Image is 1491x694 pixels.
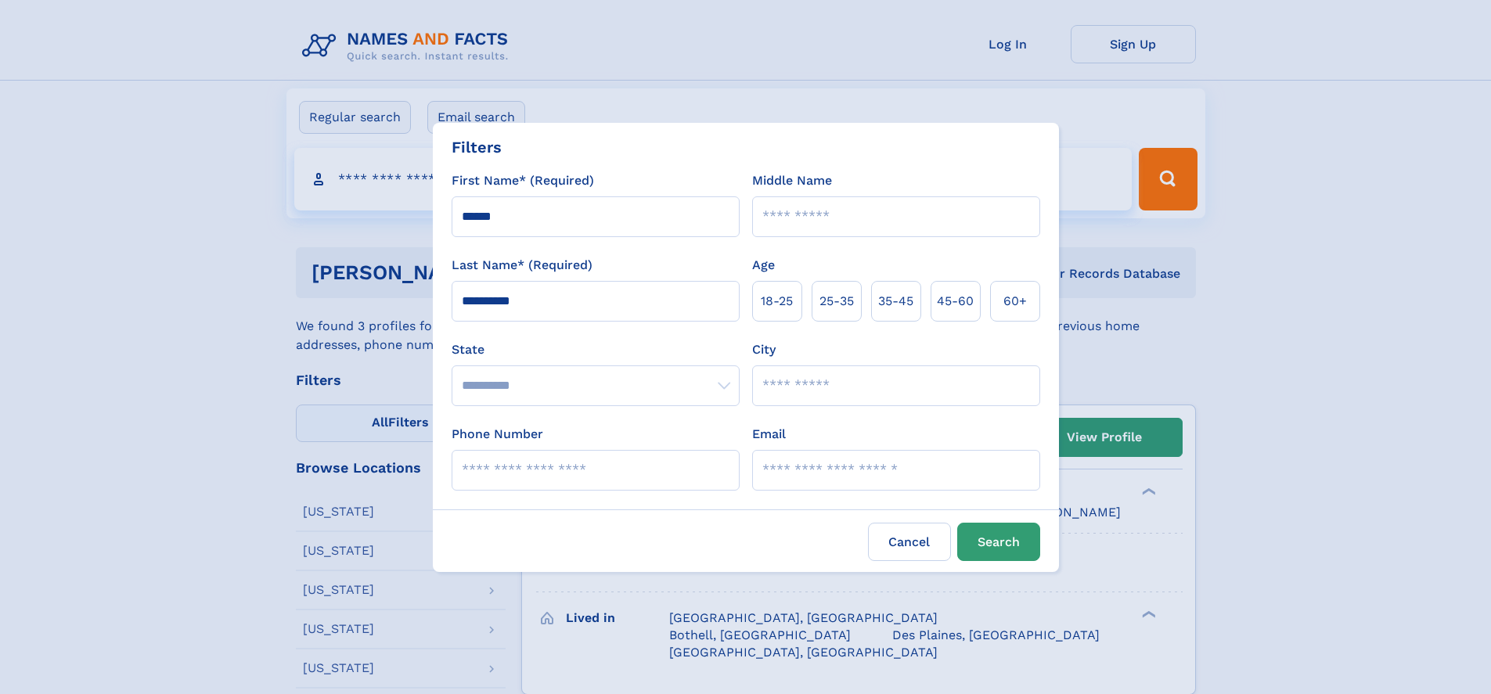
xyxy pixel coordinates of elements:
label: Email [752,425,786,444]
span: 25‑35 [819,292,854,311]
label: Age [752,256,775,275]
label: Cancel [868,523,951,561]
label: First Name* (Required) [452,171,594,190]
span: 45‑60 [937,292,974,311]
label: Phone Number [452,425,543,444]
span: 35‑45 [878,292,913,311]
span: 60+ [1003,292,1027,311]
span: 18‑25 [761,292,793,311]
label: Last Name* (Required) [452,256,592,275]
label: Middle Name [752,171,832,190]
label: State [452,340,740,359]
button: Search [957,523,1040,561]
div: Filters [452,135,502,159]
label: City [752,340,776,359]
